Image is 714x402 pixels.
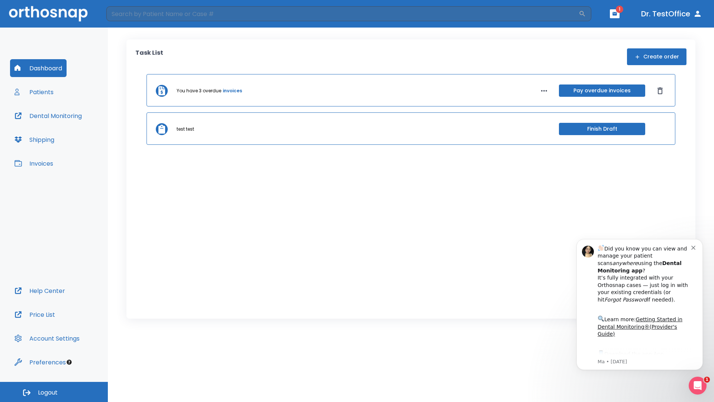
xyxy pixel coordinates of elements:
[10,154,58,172] button: Invoices
[559,123,645,135] button: Finish Draft
[106,6,579,21] input: Search by Patient Name or Case #
[10,353,70,371] button: Preferences
[689,377,707,395] iframe: Intercom live chat
[10,329,84,347] button: Account Settings
[10,282,70,300] button: Help Center
[135,48,163,65] p: Task List
[32,131,126,137] p: Message from Ma, sent 2w ago
[10,131,59,149] button: Shipping
[565,228,714,382] iframe: Intercom notifications message
[10,59,67,77] button: Dashboard
[10,107,86,125] button: Dental Monitoring
[32,121,126,159] div: Download the app: | ​ Let us know if you need help getting started!
[616,6,623,13] span: 1
[223,87,242,94] a: invoices
[638,7,705,20] button: Dr. TestOffice
[66,359,73,366] div: Tooltip anchor
[177,126,194,133] p: test test
[126,16,132,22] button: Dismiss notification
[9,6,88,21] img: Orthosnap
[177,87,221,94] p: You have 3 overdue
[10,83,58,101] button: Patients
[32,123,99,137] a: App Store
[704,377,710,383] span: 1
[627,48,686,65] button: Create order
[654,85,666,97] button: Dismiss
[559,84,645,97] button: Pay overdue invoices
[38,389,58,397] span: Logout
[10,306,59,323] button: Price List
